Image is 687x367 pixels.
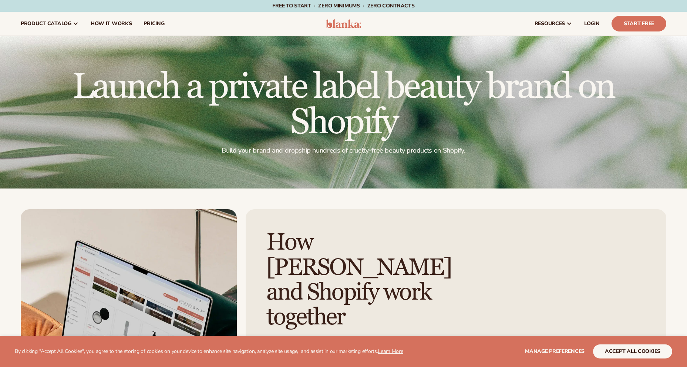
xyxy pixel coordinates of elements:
[15,12,85,36] a: product catalog
[326,19,361,28] img: logo
[91,21,132,27] span: How It Works
[266,230,491,330] h2: How [PERSON_NAME] and Shopify work together
[593,344,672,358] button: accept all cookies
[525,348,585,355] span: Manage preferences
[15,348,403,355] p: By clicking "Accept All Cookies", you agree to the storing of cookies on your device to enhance s...
[535,21,565,27] span: resources
[85,12,138,36] a: How It Works
[138,12,170,36] a: pricing
[612,16,666,31] a: Start Free
[21,146,666,155] p: Build your brand and dropship hundreds of cruelty-free beauty products on Shopify.
[144,21,164,27] span: pricing
[529,12,578,36] a: resources
[584,21,600,27] span: LOGIN
[272,2,414,9] span: Free to start · ZERO minimums · ZERO contracts
[525,344,585,358] button: Manage preferences
[378,348,403,355] a: Learn More
[21,69,666,140] h1: Launch a private label beauty brand on Shopify
[578,12,606,36] a: LOGIN
[21,21,71,27] span: product catalog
